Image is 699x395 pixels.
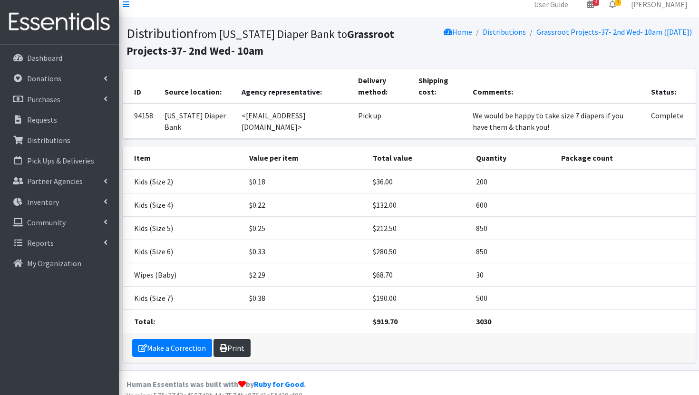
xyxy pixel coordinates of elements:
a: Dashboard [4,48,115,67]
strong: 3030 [476,317,491,326]
td: $280.50 [367,240,470,263]
a: Home [444,27,472,37]
strong: $919.70 [373,317,398,326]
a: Donations [4,69,115,88]
td: 850 [470,240,555,263]
a: Inventory [4,193,115,212]
h1: Distribution [126,25,406,58]
a: Purchases [4,90,115,109]
td: 30 [470,263,555,287]
td: Wipes (Baby) [123,263,243,287]
th: Value per item [243,146,367,170]
td: 500 [470,287,555,310]
a: Requests [4,110,115,129]
a: Partner Agencies [4,172,115,191]
a: Make a Correction [132,339,212,357]
th: Source location: [159,69,236,104]
strong: Total: [134,317,155,326]
td: $0.33 [243,240,367,263]
td: 600 [470,193,555,217]
p: Inventory [27,197,59,207]
a: Distributions [4,131,115,150]
td: [US_STATE] Diaper Bank [159,104,236,139]
td: $2.29 [243,263,367,287]
th: Comments: [467,69,645,104]
th: Status: [645,69,695,104]
td: Kids (Size 4) [123,193,243,217]
td: $0.25 [243,217,367,240]
a: Distributions [483,27,526,37]
td: $68.70 [367,263,470,287]
td: Complete [645,104,695,139]
a: Reports [4,233,115,252]
a: Grassroot Projects-37- 2nd Wed- 10am ([DATE]) [536,27,692,37]
p: Requests [27,115,57,125]
td: $212.50 [367,217,470,240]
p: Reports [27,238,54,248]
td: Kids (Size 5) [123,217,243,240]
p: Dashboard [27,53,62,63]
th: Item [123,146,243,170]
td: $132.00 [367,193,470,217]
td: <[EMAIL_ADDRESS][DOMAIN_NAME]> [236,104,352,139]
td: Pick up [352,104,413,139]
td: $0.18 [243,170,367,193]
p: Pick Ups & Deliveries [27,156,94,165]
th: ID [123,69,159,104]
p: Purchases [27,95,60,104]
td: Kids (Size 2) [123,170,243,193]
a: Community [4,213,115,232]
th: Total value [367,146,470,170]
b: Grassroot Projects-37- 2nd Wed- 10am [126,27,394,58]
img: HumanEssentials [4,6,115,38]
td: 850 [470,217,555,240]
p: Partner Agencies [27,176,83,186]
td: $0.22 [243,193,367,217]
small: from [US_STATE] Diaper Bank to [126,27,394,58]
th: Delivery method: [352,69,413,104]
td: Kids (Size 6) [123,240,243,263]
p: My Organization [27,259,81,268]
th: Package count [555,146,696,170]
td: $190.00 [367,287,470,310]
td: 200 [470,170,555,193]
td: We would be happy to take size 7 diapers if you have them & thank you! [467,104,645,139]
th: Quantity [470,146,555,170]
p: Donations [27,74,61,83]
a: My Organization [4,254,115,273]
p: Distributions [27,135,70,145]
td: Kids (Size 7) [123,287,243,310]
td: 94158 [123,104,159,139]
strong: Human Essentials was built with by . [126,379,306,389]
th: Agency representative: [236,69,352,104]
a: Print [214,339,251,357]
td: $36.00 [367,170,470,193]
p: Community [27,218,66,227]
a: Ruby for Good [254,379,304,389]
td: $0.38 [243,287,367,310]
a: Pick Ups & Deliveries [4,151,115,170]
th: Shipping cost: [413,69,467,104]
